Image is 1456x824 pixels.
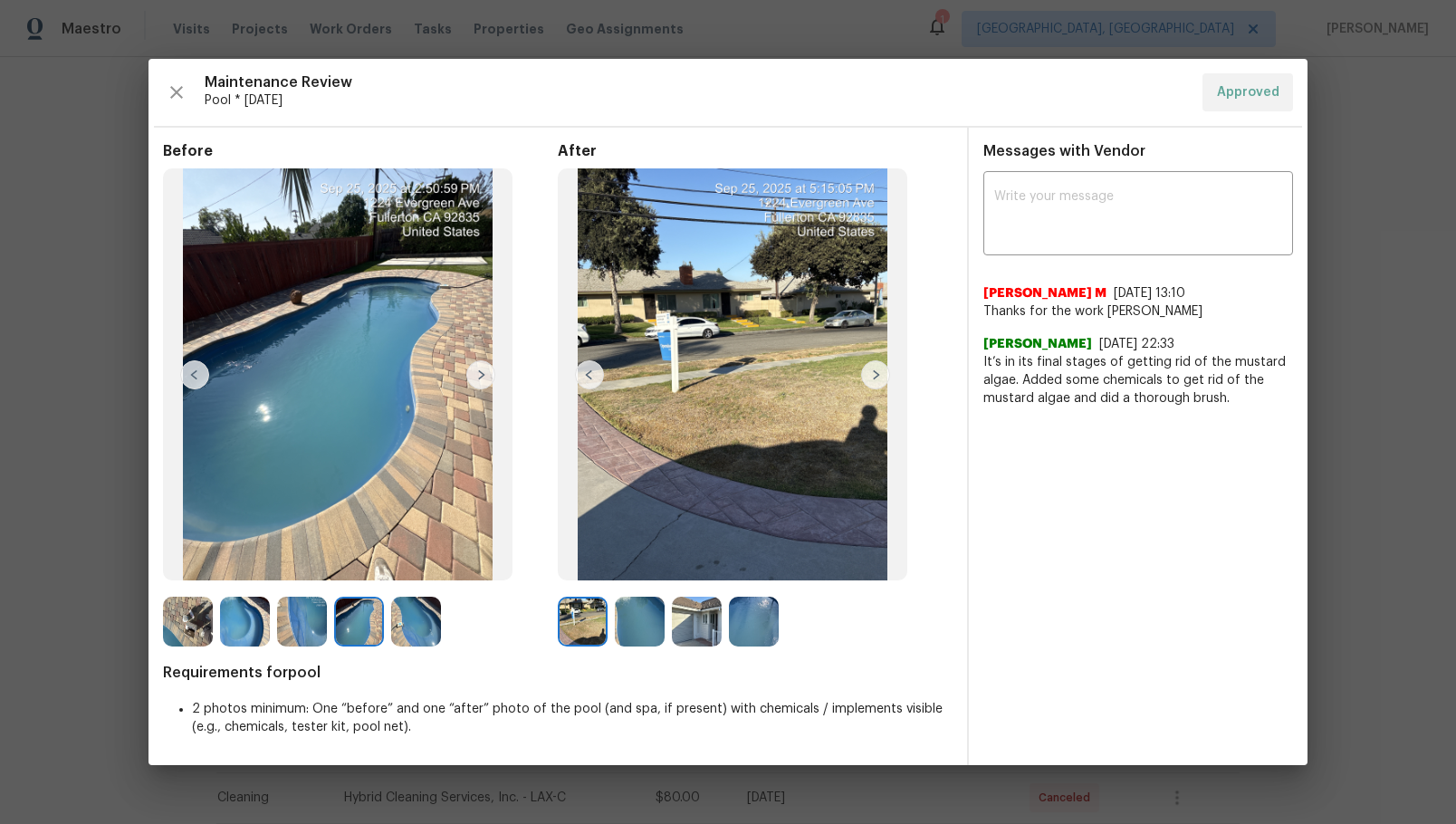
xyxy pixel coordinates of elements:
span: Maintenance Review [205,73,1188,91]
img: left-chevron-button-url [180,360,209,389]
span: Requirements for pool [163,664,953,682]
img: left-chevron-button-url [575,360,604,389]
img: right-chevron-button-url [861,360,890,389]
span: Before [163,142,558,160]
img: right-chevron-button-url [466,360,495,389]
span: [DATE] 22:33 [1099,338,1174,350]
span: After [558,142,953,160]
span: Messages with Vendor [983,144,1145,158]
span: [PERSON_NAME] M [983,284,1106,302]
span: It’s in its final stages of getting rid of the mustard algae. Added some chemicals to get rid of ... [983,353,1293,407]
span: [DATE] 13:10 [1114,287,1185,300]
span: Thanks for the work [PERSON_NAME] [983,302,1293,321]
span: Pool * [DATE] [205,91,1188,110]
span: [PERSON_NAME] [983,335,1092,353]
li: 2 photos minimum: One “before” and one “after” photo of the pool (and spa, if present) with chemi... [192,700,953,736]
